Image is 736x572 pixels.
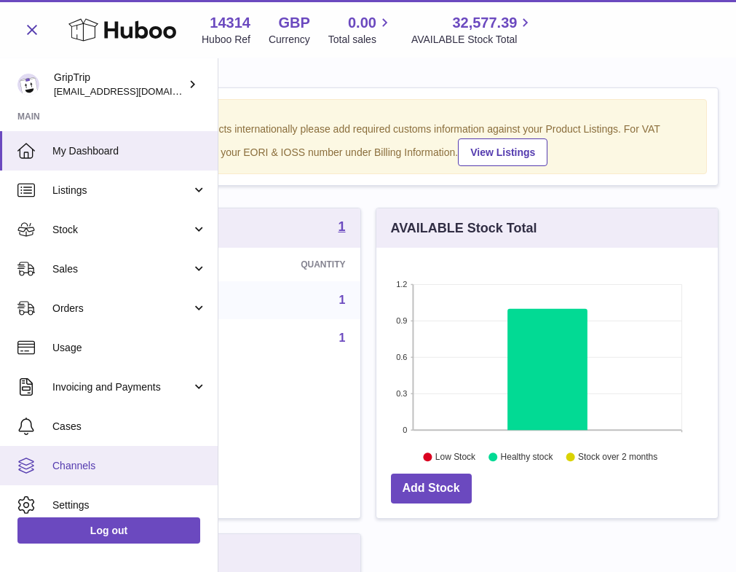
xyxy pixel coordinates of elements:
[52,144,207,158] span: My Dashboard
[52,302,191,316] span: Orders
[52,223,191,237] span: Stock
[339,332,346,344] a: 1
[338,220,345,236] a: 1
[52,498,207,512] span: Settings
[17,74,39,95] img: internalAdmin-14314@internal.huboo.com
[328,13,393,47] a: 0.00 Total sales
[338,220,345,233] strong: 1
[52,184,191,197] span: Listings
[339,294,346,306] a: 1
[396,353,407,361] text: 0.6
[411,33,534,47] span: AVAILABLE Stock Total
[54,85,214,97] span: [EMAIL_ADDRESS][DOMAIN_NAME]
[396,280,407,289] text: 1.2
[269,33,310,47] div: Currency
[278,13,309,33] strong: GBP
[37,107,699,121] strong: Notice
[202,248,360,281] th: Quantity
[202,33,250,47] div: Huboo Ref
[348,13,376,33] span: 0.00
[52,459,207,473] span: Channels
[391,219,537,237] h3: AVAILABLE Stock Total
[52,420,207,434] span: Cases
[500,452,553,463] text: Healthy stock
[52,262,191,276] span: Sales
[52,380,191,394] span: Invoicing and Payments
[37,122,699,166] div: If you're planning on sending your products internationally please add required customs informati...
[396,389,407,398] text: 0.3
[403,426,407,434] text: 0
[458,138,547,166] a: View Listings
[578,452,657,463] text: Stock over 2 months
[328,33,393,47] span: Total sales
[435,452,475,463] text: Low Stock
[210,13,250,33] strong: 14314
[396,316,407,325] text: 0.9
[391,474,472,504] a: Add Stock
[52,341,207,355] span: Usage
[411,13,534,47] a: 32,577.39 AVAILABLE Stock Total
[17,517,200,544] a: Log out
[54,71,185,98] div: GripTrip
[452,13,517,33] span: 32,577.39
